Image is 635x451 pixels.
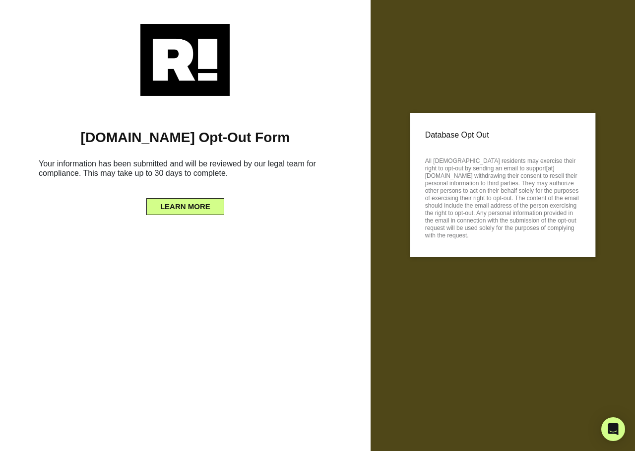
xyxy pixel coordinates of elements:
p: All [DEMOGRAPHIC_DATA] residents may exercise their right to opt-out by sending an email to suppo... [425,154,580,239]
button: LEARN MORE [146,198,224,215]
p: Database Opt Out [425,128,580,143]
h1: [DOMAIN_NAME] Opt-Out Form [15,129,356,146]
a: LEARN MORE [146,200,224,208]
h6: Your information has been submitted and will be reviewed by our legal team for compliance. This m... [15,155,356,186]
img: Retention.com [140,24,230,96]
div: Open Intercom Messenger [601,417,625,441]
